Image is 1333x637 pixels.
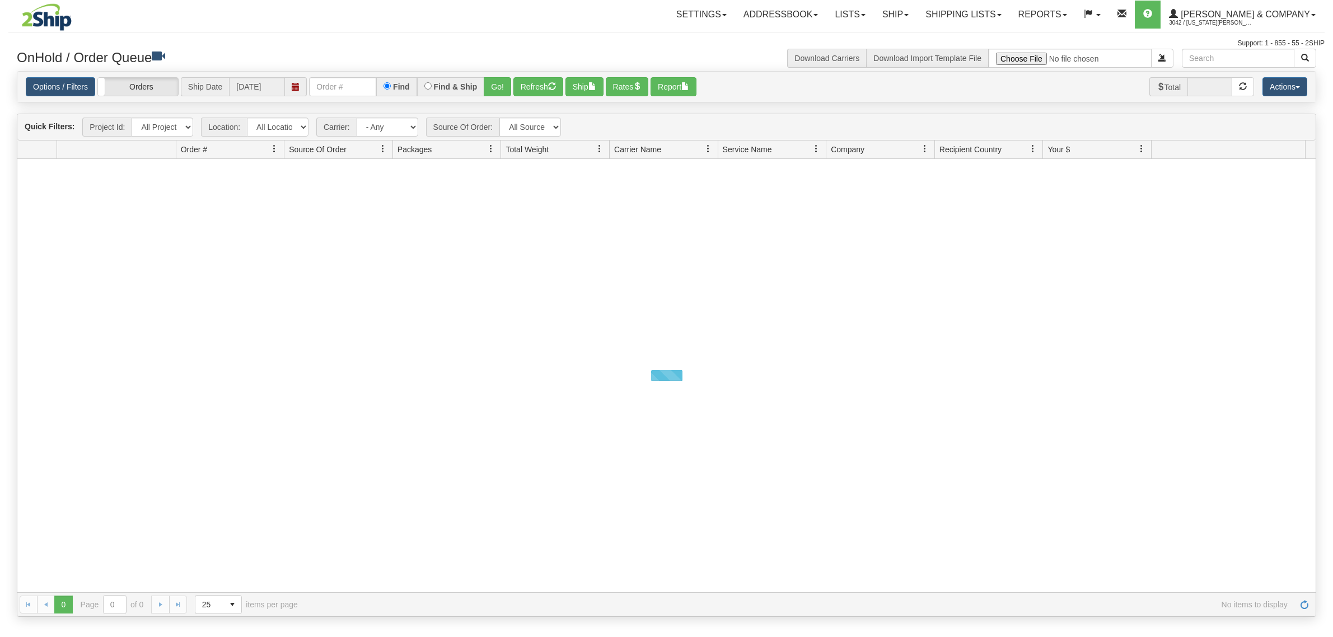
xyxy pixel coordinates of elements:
span: Carrier: [316,118,357,137]
img: logo3042.jpg [8,3,85,31]
span: items per page [195,595,298,614]
a: Total Weight filter column settings [590,139,609,158]
button: Search [1294,49,1316,68]
a: Packages filter column settings [481,139,501,158]
a: Reports [1010,1,1075,29]
span: Service Name [723,144,772,155]
a: Options / Filters [26,77,95,96]
a: Ship [874,1,917,29]
button: Ship [565,77,604,96]
a: Source Of Order filter column settings [373,139,392,158]
input: Order # [309,77,376,96]
h3: OnHold / Order Queue [17,49,658,65]
button: Actions [1262,77,1307,96]
span: Company [831,144,864,155]
span: No items to display [314,600,1288,609]
iframe: chat widget [1307,261,1332,376]
span: select [223,596,241,613]
span: Packages [397,144,432,155]
span: Total [1149,77,1188,96]
a: Your $ filter column settings [1132,139,1151,158]
span: Page sizes drop down [195,595,242,614]
input: Import [989,49,1152,68]
a: Company filter column settings [915,139,934,158]
button: Rates [606,77,649,96]
span: Order # [181,144,207,155]
button: Report [651,77,696,96]
span: 25 [202,599,217,610]
a: Service Name filter column settings [807,139,826,158]
a: Refresh [1295,596,1313,613]
span: Total Weight [506,144,549,155]
label: Find [393,83,410,91]
a: [PERSON_NAME] & Company 3042 / [US_STATE][PERSON_NAME] [1161,1,1324,29]
span: Source Of Order [289,144,347,155]
label: Find & Ship [434,83,478,91]
span: Page 0 [54,596,72,613]
span: 3042 / [US_STATE][PERSON_NAME] [1169,17,1253,29]
span: [PERSON_NAME] & Company [1178,10,1310,19]
span: Ship Date [181,77,229,96]
a: Addressbook [735,1,827,29]
span: Project Id: [82,118,132,137]
label: Orders [98,78,178,96]
a: Download Import Template File [873,54,981,63]
a: Order # filter column settings [265,139,284,158]
span: Your $ [1047,144,1070,155]
a: Recipient Country filter column settings [1023,139,1042,158]
a: Carrier Name filter column settings [699,139,718,158]
a: Lists [826,1,873,29]
span: Source Of Order: [426,118,500,137]
a: Settings [668,1,735,29]
a: Download Carriers [794,54,859,63]
span: Location: [201,118,247,137]
span: Recipient Country [939,144,1002,155]
div: Support: 1 - 855 - 55 - 2SHIP [8,39,1325,48]
label: Quick Filters: [25,121,74,132]
span: Carrier Name [614,144,661,155]
input: Search [1182,49,1294,68]
span: Page of 0 [81,595,144,614]
button: Refresh [513,77,563,96]
div: grid toolbar [17,114,1316,140]
a: Shipping lists [917,1,1009,29]
button: Go! [484,77,511,96]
